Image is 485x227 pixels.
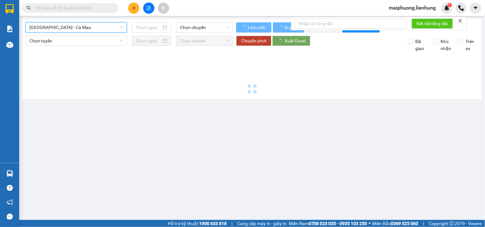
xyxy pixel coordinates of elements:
span: plus [132,6,136,10]
span: caret-down [473,5,479,11]
input: Nhập số tổng đài [295,18,407,29]
img: warehouse-icon [6,170,13,177]
span: file-add [146,6,151,10]
span: copyright [450,221,454,226]
strong: 0369 525 060 [391,221,419,226]
button: Xuất Excel [272,36,310,46]
span: Kết nối tổng đài [417,20,448,27]
span: loading [278,25,284,30]
span: Chọn chuyến [180,36,229,46]
span: message [7,214,13,220]
button: file-add [143,3,154,14]
button: plus [128,3,139,14]
span: question-circle [7,185,13,191]
button: caret-down [470,3,481,14]
span: 1 [449,3,451,7]
input: Tìm tên, số ĐT hoặc mã đơn [35,4,111,11]
span: In phơi [285,24,299,31]
button: Chuyển phơi [236,36,271,46]
span: maiphuong.lienhung [384,4,441,12]
button: Làm mới [236,22,271,33]
span: ⚪️ [369,222,371,225]
span: Miền Bắc [372,220,419,227]
strong: 1900 633 818 [199,221,227,226]
img: logo-vxr [5,4,14,14]
sup: 1 [448,3,452,7]
span: Kho nhận [438,38,454,52]
span: Hỗ trợ kỹ thuật: [168,220,227,227]
img: icon-new-feature [444,5,450,11]
span: Nha Trang - Cà Mau [29,23,123,32]
span: close [458,18,463,23]
img: warehouse-icon [6,41,13,48]
span: Đã giao [413,38,428,52]
button: Kết nối tổng đài [412,18,453,29]
span: | [423,220,424,227]
button: aim [158,3,169,14]
span: aim [161,6,166,10]
span: notification [7,199,13,205]
span: Chọn tuyến [29,36,123,46]
span: Làm mới [248,24,266,31]
input: Chọn ngày [136,37,162,44]
button: In phơi [273,22,304,33]
span: Cung cấp máy in - giấy in: [237,220,287,227]
img: phone-icon [458,5,464,11]
img: solution-icon [6,26,13,32]
span: Chọn chuyến [180,23,229,32]
input: Chọn ngày [136,24,162,31]
span: Trên xe [463,38,479,52]
strong: 0708 023 035 - 0935 103 250 [309,221,367,226]
span: search [27,6,31,10]
span: Miền Nam [289,220,367,227]
span: | [231,220,232,227]
span: loading [241,25,247,30]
